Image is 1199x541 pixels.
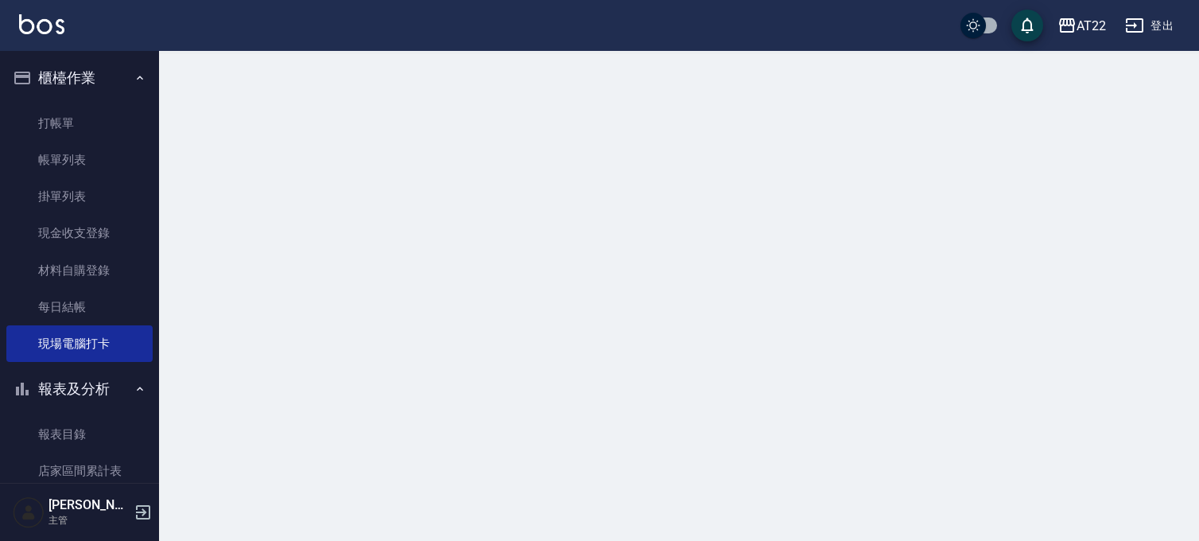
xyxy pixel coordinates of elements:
[6,178,153,215] a: 掛單列表
[19,14,64,34] img: Logo
[6,416,153,453] a: 報表目錄
[1051,10,1112,42] button: AT22
[6,453,153,489] a: 店家區間累計表
[49,497,130,513] h5: [PERSON_NAME]
[49,513,130,527] p: 主管
[6,142,153,178] a: 帳單列表
[6,289,153,325] a: 每日結帳
[6,57,153,99] button: 櫃檯作業
[6,215,153,251] a: 現金收支登錄
[6,368,153,410] button: 報表及分析
[1077,16,1106,36] div: AT22
[1011,10,1043,41] button: save
[1119,11,1180,41] button: 登出
[6,252,153,289] a: 材料自購登錄
[6,105,153,142] a: 打帳單
[13,496,45,528] img: Person
[6,325,153,362] a: 現場電腦打卡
